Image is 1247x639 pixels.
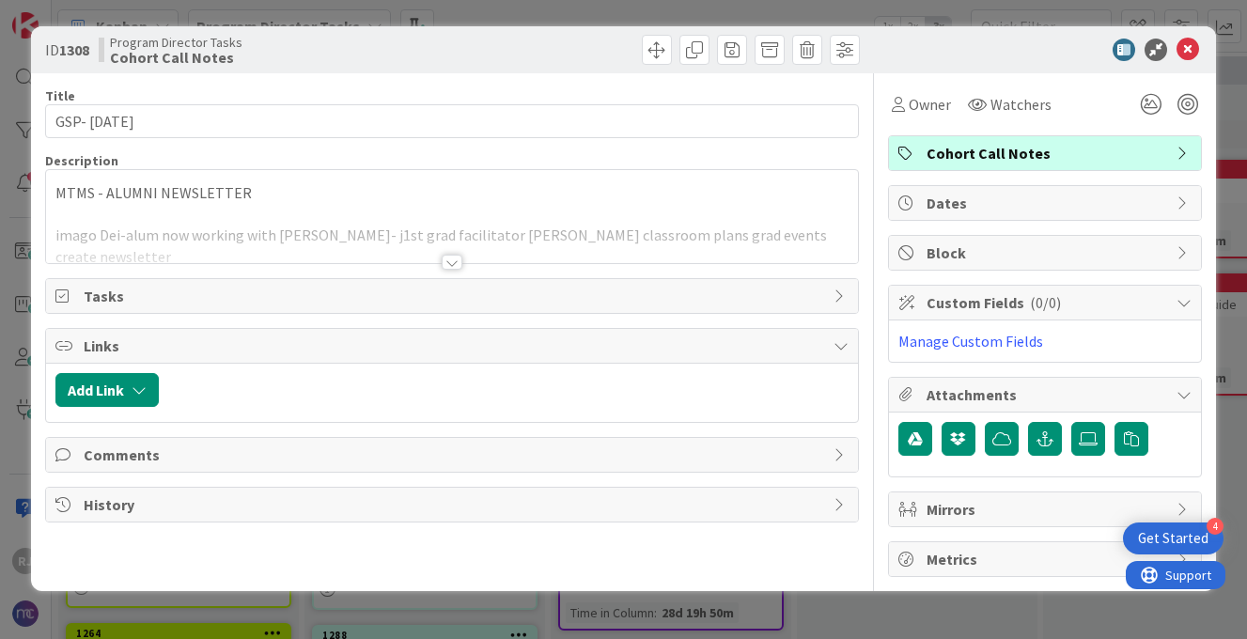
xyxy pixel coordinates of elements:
[55,373,159,407] button: Add Link
[927,192,1167,214] span: Dates
[45,39,89,61] span: ID
[898,332,1043,351] a: Manage Custom Fields
[55,182,849,204] p: MTMS - ALUMNI NEWSLETTER
[84,335,824,357] span: Links
[84,444,824,466] span: Comments
[1030,293,1061,312] span: ( 0/0 )
[110,35,242,50] span: Program Director Tasks
[84,285,824,307] span: Tasks
[1138,529,1208,548] div: Get Started
[45,104,859,138] input: type card name here...
[927,291,1167,314] span: Custom Fields
[39,3,86,25] span: Support
[927,242,1167,264] span: Block
[45,152,118,169] span: Description
[45,87,75,104] label: Title
[59,40,89,59] b: 1308
[927,498,1167,521] span: Mirrors
[1207,518,1224,535] div: 4
[909,93,951,116] span: Owner
[990,93,1052,116] span: Watchers
[84,493,824,516] span: History
[927,383,1167,406] span: Attachments
[927,142,1167,164] span: Cohort Call Notes
[1123,522,1224,554] div: Open Get Started checklist, remaining modules: 4
[927,548,1167,570] span: Metrics
[110,50,242,65] b: Cohort Call Notes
